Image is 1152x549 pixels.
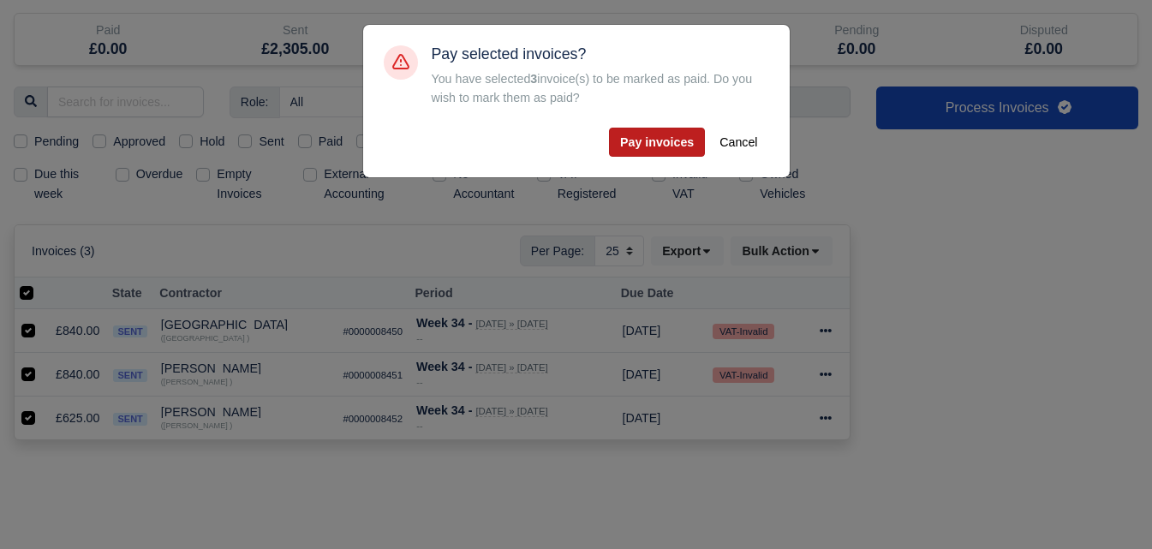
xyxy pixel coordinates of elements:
[1066,467,1152,549] iframe: Chat Widget
[432,70,769,107] div: You have selected invoice(s) to be marked as paid. Do you wish to mark them as paid?
[609,128,705,157] button: Pay invoices
[530,72,537,86] strong: 3
[432,45,769,63] h5: Pay selected invoices?
[708,128,768,157] button: Cancel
